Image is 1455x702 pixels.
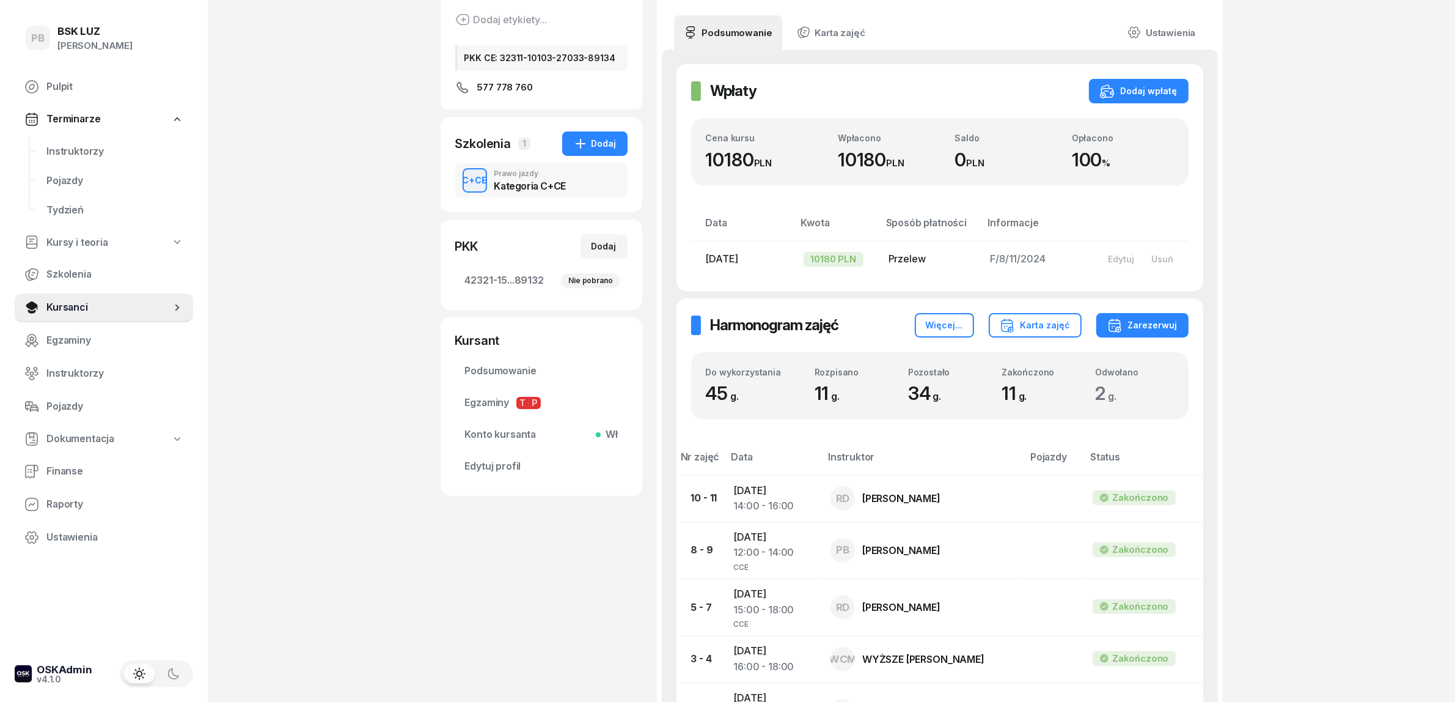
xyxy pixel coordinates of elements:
div: Wpłacono [838,133,940,143]
a: Egzaminy [15,326,193,355]
div: Przelew [889,251,971,267]
a: Tydzień [37,196,193,225]
div: v4.1.0 [37,675,92,684]
div: Saldo [955,133,1057,143]
a: Kursanci [15,293,193,322]
div: [PERSON_NAME] [862,493,940,503]
div: Zakończono [1002,367,1080,377]
h2: Wpłaty [711,81,757,101]
span: Pojazdy [46,399,183,415]
div: Cena kursu [706,133,823,143]
button: Więcej... [915,313,974,338]
h2: Harmonogram zajęć [711,316,839,335]
div: PKK CE: 32311-10103-27033-89134 [455,45,628,70]
span: Edytuj profil [465,459,618,475]
span: PB [31,33,45,43]
span: Pojazdy [46,173,183,189]
div: Edytuj [1109,254,1135,264]
div: Dodaj wpłatę [1100,84,1178,98]
span: Kursanci [46,300,171,316]
small: g. [1019,390,1027,402]
span: Instruktorzy [46,366,183,382]
span: Szkolenia [46,267,183,283]
span: RD [836,493,850,504]
span: 11 [815,382,846,404]
div: [PERSON_NAME] [862,545,940,555]
td: [DATE] [724,475,821,522]
span: 2 [1095,382,1123,404]
th: Instruktor [821,449,1023,475]
div: 10180 [838,149,940,171]
small: % [1102,157,1111,169]
div: Opłacono [1072,133,1174,143]
a: Szkolenia [15,260,193,289]
small: PLN [886,157,904,169]
a: EgzaminyTP [455,388,628,418]
div: 15:00 - 18:00 [734,602,812,618]
button: Dodaj wpłatę [1089,79,1189,103]
td: [DATE] [724,579,821,636]
th: Kwota [794,215,879,241]
a: Ustawienia [1118,15,1205,50]
div: 12:00 - 14:00 [734,545,812,561]
span: WCM [829,654,857,665]
div: Więcej... [926,318,963,333]
span: T [516,397,529,409]
a: Podsumowanie [674,15,782,50]
div: 100 [1072,149,1174,171]
span: Ustawienia [46,530,183,545]
a: Ustawienia [15,523,193,552]
div: 14:00 - 16:00 [734,498,812,514]
div: 0 [955,149,1057,171]
a: Pojazdy [37,166,193,196]
div: Zakończono [1112,651,1168,667]
a: Instruktorzy [37,137,193,166]
button: Karta zajęć [989,313,1082,338]
div: Kursant [455,332,628,349]
small: g. [1108,390,1116,402]
span: Tydzień [46,202,183,218]
span: Podsumowanie [465,363,618,379]
a: Edytuj profil [455,452,628,481]
span: 11 [1002,382,1033,404]
a: 42321-15...89132Nie pobrano [455,266,628,295]
td: 10 - 11 [676,475,724,522]
th: Informacje [980,215,1090,241]
div: WYŻSZE [PERSON_NAME] [862,654,984,664]
div: OSKAdmin [37,665,92,675]
div: BSK LUZ [57,26,133,37]
small: g. [933,390,942,402]
th: Status [1083,449,1203,475]
div: Odwołano [1095,367,1173,377]
div: Prawo jazdy [494,170,566,177]
a: Podsumowanie [455,357,628,386]
span: PB [836,545,849,555]
span: Terminarze [46,111,100,127]
button: Dodaj [581,234,628,259]
div: Kategoria C+CE [494,181,566,191]
span: [DATE] [706,253,738,265]
td: [DATE] [724,636,821,682]
span: Konto kursanta [465,427,618,443]
div: CCE [734,618,812,628]
div: Pozostało [908,367,986,377]
div: 16:00 - 18:00 [734,659,812,675]
span: Egzaminy [465,395,618,411]
a: Pulpit [15,72,193,102]
th: Pojazdy [1023,449,1083,475]
div: Usuń [1152,254,1174,264]
button: Dodaj [562,131,628,156]
a: Dokumentacja [15,425,193,453]
div: Dodaj [573,136,617,151]
button: Edytuj [1100,249,1143,269]
div: Zakończono [1112,599,1168,615]
div: 10180 [706,149,823,171]
a: Pojazdy [15,392,193,421]
span: Raporty [46,497,183,512]
span: 577 778 760 [477,80,533,95]
th: Sposób płatności [879,215,981,241]
a: Terminarze [15,105,193,133]
small: PLN [754,157,772,169]
div: [PERSON_NAME] [57,38,133,54]
a: Raporty [15,490,193,519]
